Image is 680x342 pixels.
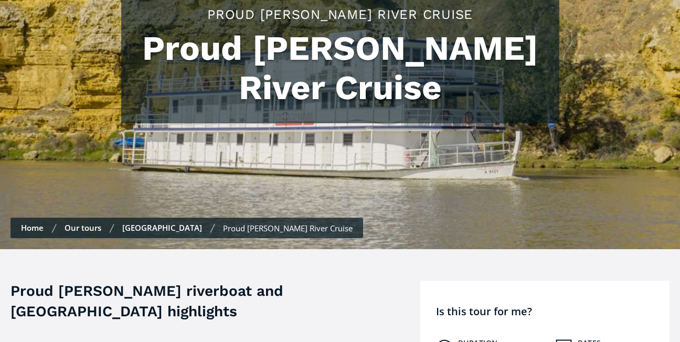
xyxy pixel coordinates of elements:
h3: Proud [PERSON_NAME] riverboat and [GEOGRAPHIC_DATA] highlights [10,281,336,322]
h2: Proud [PERSON_NAME] River Cruise [132,5,549,24]
a: Our tours [65,222,101,233]
nav: Breadcrumbs [10,218,363,238]
h4: Is this tour for me? [436,304,664,318]
a: Home [21,222,44,233]
div: Proud [PERSON_NAME] River Cruise [223,223,353,233]
a: [GEOGRAPHIC_DATA] [122,222,202,233]
h1: Proud [PERSON_NAME] River Cruise [132,29,549,108]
